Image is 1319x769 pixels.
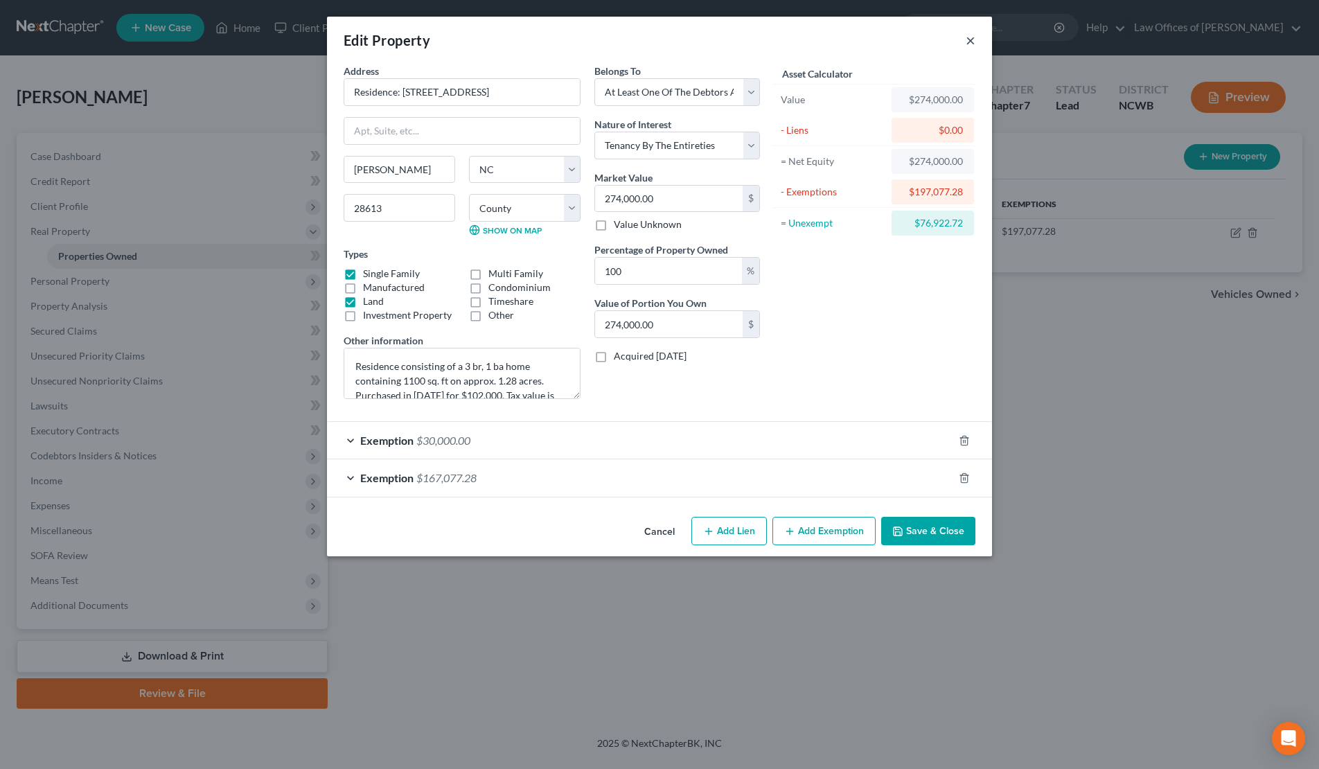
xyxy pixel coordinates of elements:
[360,471,414,484] span: Exemption
[488,308,514,322] label: Other
[363,267,420,281] label: Single Family
[633,518,686,546] button: Cancel
[469,224,542,236] a: Show on Map
[903,216,963,230] div: $76,922.72
[594,242,728,257] label: Percentage of Property Owned
[344,79,580,105] input: Enter address...
[781,93,885,107] div: Value
[742,258,759,284] div: %
[344,247,368,261] label: Types
[781,216,885,230] div: = Unexempt
[743,186,759,212] div: $
[903,185,963,199] div: $197,077.28
[595,258,742,284] input: 0.00
[344,194,455,222] input: Enter zip...
[782,67,853,81] label: Asset Calculator
[488,267,543,281] label: Multi Family
[903,123,963,137] div: $0.00
[781,123,885,137] div: - Liens
[903,93,963,107] div: $274,000.00
[881,517,975,546] button: Save & Close
[344,65,379,77] span: Address
[344,157,454,183] input: Enter city...
[344,30,430,50] div: Edit Property
[614,349,687,363] label: Acquired [DATE]
[344,333,423,348] label: Other information
[614,218,682,231] label: Value Unknown
[781,154,885,168] div: = Net Equity
[691,517,767,546] button: Add Lien
[594,170,653,185] label: Market Value
[416,471,477,484] span: $167,077.28
[360,434,414,447] span: Exemption
[903,154,963,168] div: $274,000.00
[363,294,384,308] label: Land
[781,185,885,199] div: - Exemptions
[344,118,580,144] input: Apt, Suite, etc...
[743,311,759,337] div: $
[594,65,641,77] span: Belongs To
[772,517,876,546] button: Add Exemption
[1272,722,1305,755] div: Open Intercom Messenger
[595,186,743,212] input: 0.00
[363,308,452,322] label: Investment Property
[595,311,743,337] input: 0.00
[594,117,671,132] label: Nature of Interest
[966,32,975,48] button: ×
[363,281,425,294] label: Manufactured
[488,294,533,308] label: Timeshare
[416,434,470,447] span: $30,000.00
[594,296,707,310] label: Value of Portion You Own
[488,281,551,294] label: Condominium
